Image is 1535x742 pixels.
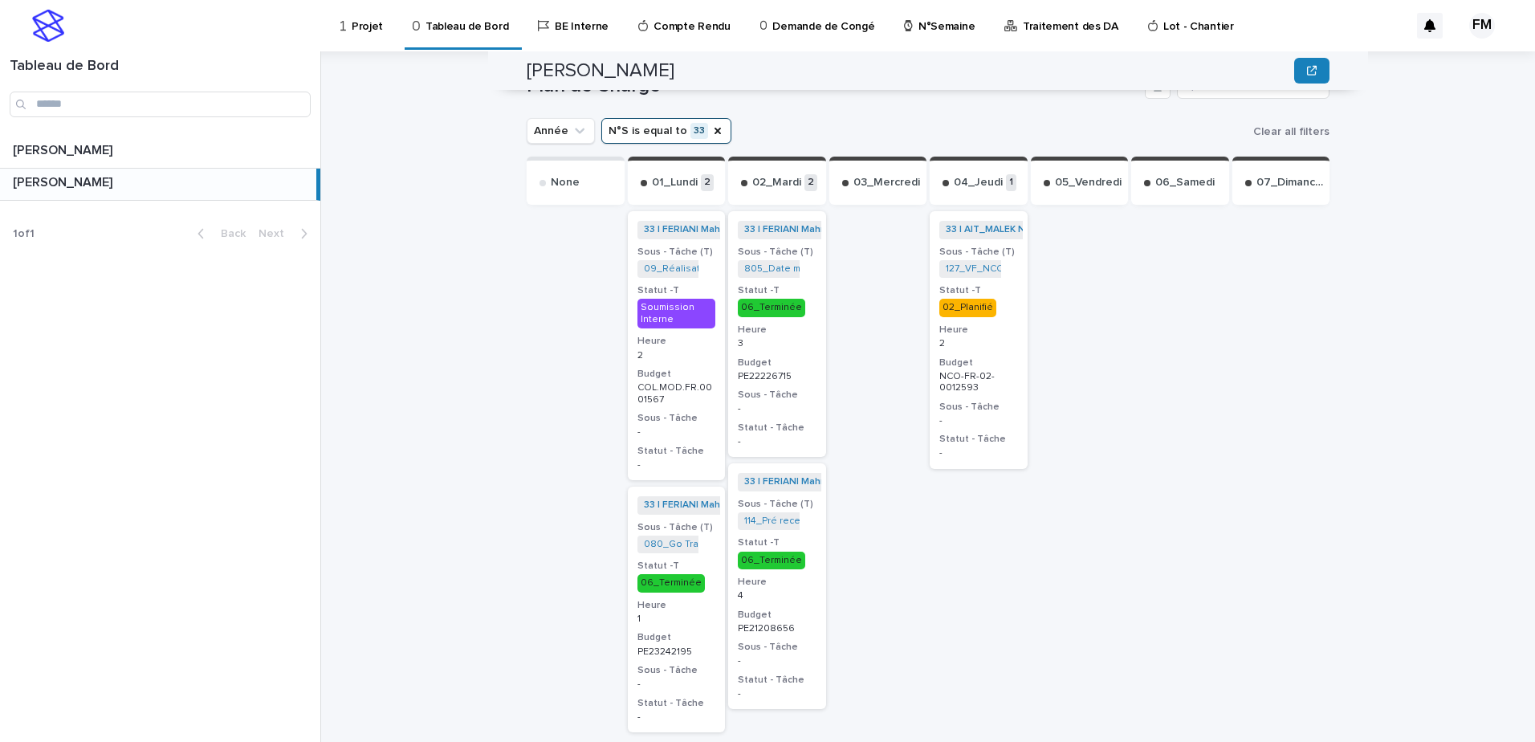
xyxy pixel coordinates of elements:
[644,224,779,235] a: 33 | FERIANI Mahmoud | 2025
[853,176,920,190] p: 03_Mercredi
[637,412,716,425] h3: Sous - Tâche
[637,711,716,723] p: -
[939,433,1018,446] h3: Statut - Tâche
[637,574,705,592] div: 06_Terminée
[527,118,595,144] button: Année
[637,631,716,644] h3: Budget
[637,284,716,297] h3: Statut -T
[10,58,311,75] h1: Tableau de Bord
[13,172,116,190] p: [PERSON_NAME]
[946,263,1077,275] a: 127_VF_NCO-FR-02-0012593
[738,498,816,511] h3: Sous - Tâche (T)
[939,415,1018,426] p: -
[738,284,816,297] h3: Statut -T
[1247,120,1329,144] button: Clear all filters
[939,338,1018,349] p: 2
[1256,176,1324,190] p: 07_Dimanche
[738,299,805,316] div: 06_Terminée
[637,664,716,677] h3: Sous - Tâche
[939,324,1018,336] h3: Heure
[637,368,716,381] h3: Budget
[527,59,674,83] h2: [PERSON_NAME]
[728,463,826,709] a: 33 | FERIANI Mahmoud | 2025 Sous - Tâche (T)114_Pré recette_PE21208656 Statut -T06_TerminéeHeure4...
[1469,13,1495,39] div: FM
[954,176,1003,190] p: 04_Jeudi
[259,228,294,239] span: Next
[738,536,816,549] h3: Statut -T
[738,403,816,414] p: -
[701,174,714,191] p: 2
[738,436,816,447] p: -
[652,176,698,190] p: 01_Lundi
[738,655,816,667] p: -
[601,118,731,144] button: N°S
[930,211,1028,468] a: 33 | AIT_MALEK Nizam | 2025 Sous - Tâche (T)127_VF_NCO-FR-02-0012593 Statut -T02_PlanifiéHeure2Bu...
[637,445,716,458] h3: Statut - Tâche
[738,422,816,434] h3: Statut - Tâche
[738,357,816,369] h3: Budget
[32,10,64,42] img: stacker-logo-s-only.png
[637,646,716,658] p: PE23242195
[738,338,816,349] p: 3
[738,371,816,382] p: PE22226715
[939,357,1018,369] h3: Budget
[939,401,1018,414] h3: Sous - Tâche
[738,246,816,259] h3: Sous - Tâche (T)
[728,211,826,457] a: 33 | FERIANI Mahmoud | 2025 Sous - Tâche (T)805_Date mise en service_PE23234849 Statut -T06_Termi...
[738,641,816,654] h3: Sous - Tâche
[738,552,805,569] div: 06_Terminée
[939,284,1018,297] h3: Statut -T
[637,299,716,328] div: Soumission Interne
[211,228,246,239] span: Back
[939,299,996,316] div: 02_Planifié
[946,224,1080,235] a: 33 | AIT_MALEK Nizam | 2025
[637,426,716,438] p: -
[738,576,816,589] h3: Heure
[744,263,929,275] a: 805_Date mise en service_PE23234849
[637,246,716,259] h3: Sous - Tâche (T)
[752,176,801,190] p: 02_Mardi
[637,335,716,348] h3: Heure
[551,176,580,190] p: None
[628,487,726,732] a: 33 | FERIANI Mahmoud | 2025 Sous - Tâche (T)080_Go Travaux_PE23242195 Statut -T06_TerminéeHeure1B...
[1055,176,1122,190] p: 05_Vendredi
[628,211,726,480] a: 33 | FERIANI Mahmoud | 2025 Sous - Tâche (T)09_Réalisation Chiffrage_COL.MOD.FR.0002269 Statut -T...
[637,560,716,573] h3: Statut -T
[738,688,816,699] p: -
[804,174,817,191] p: 2
[644,499,779,511] a: 33 | FERIANI Mahmoud | 2025
[1253,126,1329,137] span: Clear all filters
[637,382,716,406] p: COL.MOD.FR.0001567
[1155,176,1215,190] p: 06_Samedi
[637,679,716,690] p: -
[185,226,252,241] button: Back
[738,389,816,402] h3: Sous - Tâche
[738,623,816,634] p: PE21208656
[939,246,1018,259] h3: Sous - Tâche (T)
[644,263,869,275] a: 09_Réalisation Chiffrage_COL.MOD.FR.0002269
[744,476,879,487] a: 33 | FERIANI Mahmoud | 2025
[738,674,816,687] h3: Statut - Tâche
[744,224,879,235] a: 33 | FERIANI Mahmoud | 2025
[744,516,876,527] a: 114_Pré recette_PE21208656
[738,590,816,601] p: 4
[637,521,716,534] h3: Sous - Tâche (T)
[939,371,1018,394] p: NCO-FR-02-0012593
[1006,174,1016,191] p: 1
[10,92,311,117] input: Search
[637,459,716,471] p: -
[644,539,780,550] a: 080_Go Travaux_PE23242195
[738,609,816,622] h3: Budget
[637,697,716,710] h3: Statut - Tâche
[637,614,716,625] p: 1
[637,350,716,361] p: 2
[939,447,1018,459] p: -
[738,324,816,336] h3: Heure
[637,599,716,612] h3: Heure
